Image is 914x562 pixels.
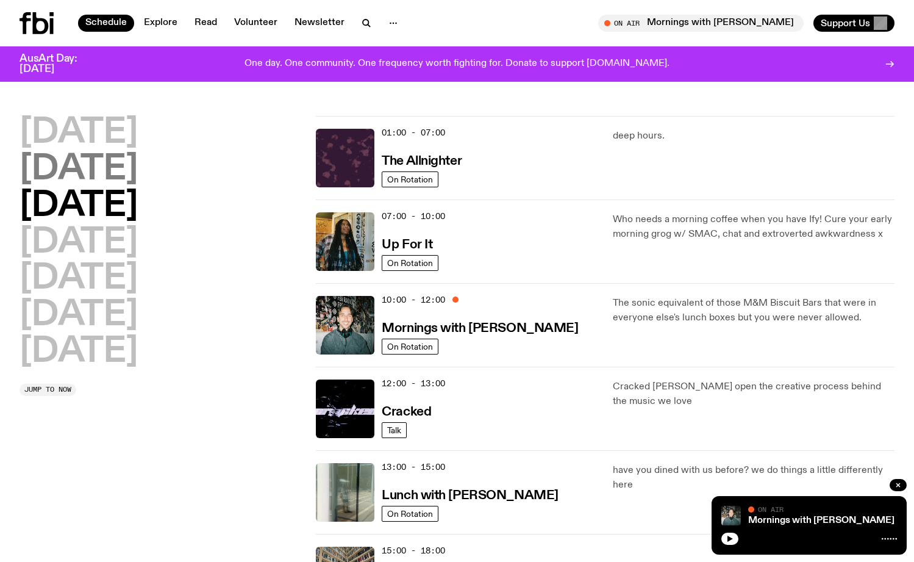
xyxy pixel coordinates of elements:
[20,189,138,223] button: [DATE]
[137,15,185,32] a: Explore
[598,15,804,32] button: On AirMornings with [PERSON_NAME]
[382,155,462,168] h3: The Allnighter
[20,153,138,187] button: [DATE]
[613,212,894,242] p: Who needs a morning coffee when you have Ify! Cure your early morning grog w/ SMAC, chat and extr...
[227,15,285,32] a: Volunteer
[20,54,98,74] h3: AusArt Day: [DATE]
[20,262,138,296] button: [DATE]
[758,505,784,513] span: On Air
[287,15,352,32] a: Newsletter
[613,463,894,492] p: have you dined with us before? we do things a little differently here
[78,15,134,32] a: Schedule
[382,487,558,502] a: Lunch with [PERSON_NAME]
[387,425,401,434] span: Talk
[382,406,431,419] h3: Cracked
[382,339,438,355] a: On Rotation
[382,239,432,251] h3: Up For It
[382,171,438,187] a: On Rotation
[382,422,407,438] a: Talk
[382,127,445,139] span: 01:00 - 07:00
[387,175,433,184] span: On Rotation
[613,296,894,325] p: The sonic equivalent of those M&M Biscuit Bars that were in everyone else's lunch boxes but you w...
[387,258,433,267] span: On Rotation
[387,342,433,351] span: On Rotation
[382,236,432,251] a: Up For It
[382,255,438,271] a: On Rotation
[613,129,894,143] p: deep hours.
[821,18,870,29] span: Support Us
[20,298,138,333] button: [DATE]
[382,322,578,335] h3: Mornings with [PERSON_NAME]
[382,378,445,389] span: 12:00 - 13:00
[20,384,76,396] button: Jump to now
[387,509,433,518] span: On Rotation
[382,403,431,419] a: Cracked
[382,461,445,473] span: 13:00 - 15:00
[20,335,138,369] button: [DATE]
[316,380,374,438] img: Logo for Podcast Cracked. Black background, with white writing, with glass smashing graphics
[721,506,741,525] img: Radio presenter Ben Hansen sits in front of a wall of photos and an fbi radio sign. Film photo. B...
[382,320,578,335] a: Mornings with [PERSON_NAME]
[813,15,894,32] button: Support Us
[245,59,669,70] p: One day. One community. One frequency worth fighting for. Donate to support [DOMAIN_NAME].
[20,116,138,150] button: [DATE]
[382,211,445,222] span: 07:00 - 10:00
[382,153,462,168] a: The Allnighter
[613,380,894,409] p: Cracked [PERSON_NAME] open the creative process behind the music we love
[382,294,445,306] span: 10:00 - 12:00
[316,212,374,271] img: Ify - a Brown Skin girl with black braided twists, looking up to the side with her tongue stickin...
[748,516,894,525] a: Mornings with [PERSON_NAME]
[187,15,224,32] a: Read
[20,226,138,260] button: [DATE]
[316,296,374,355] img: Radio presenter Ben Hansen sits in front of a wall of photos and an fbi radio sign. Film photo. B...
[382,489,558,502] h3: Lunch with [PERSON_NAME]
[24,386,71,393] span: Jump to now
[382,545,445,557] span: 15:00 - 18:00
[382,506,438,522] a: On Rotation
